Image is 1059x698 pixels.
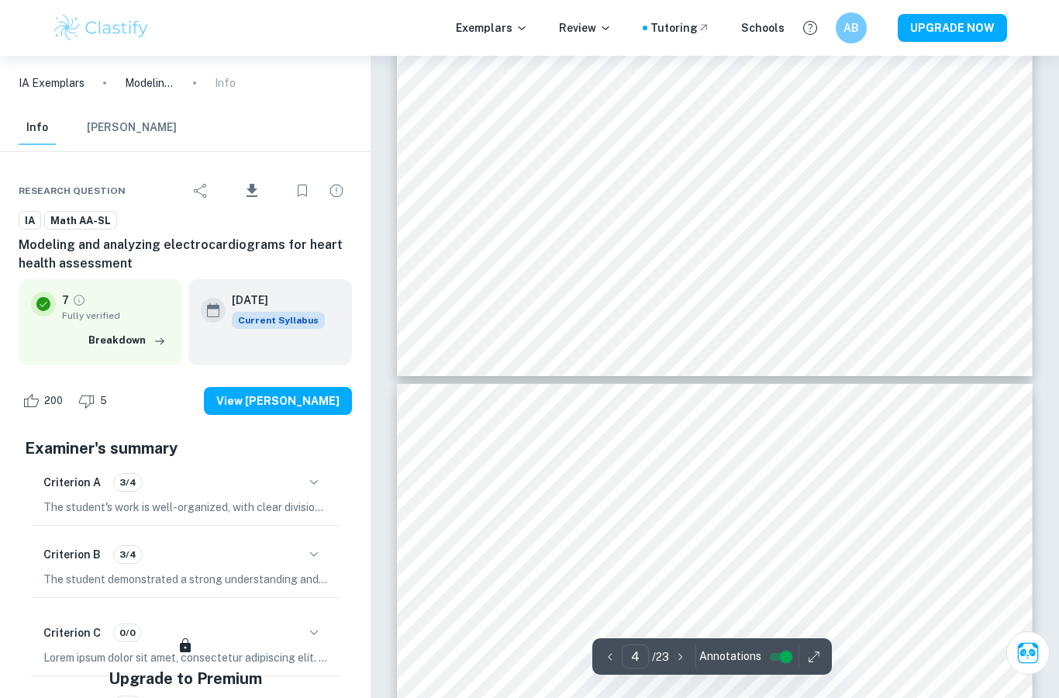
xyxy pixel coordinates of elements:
[43,474,101,491] h6: Criterion A
[74,389,116,413] div: Dislike
[43,571,327,588] p: The student demonstrated a strong understanding and consistent use of correct mathematical notati...
[843,19,861,36] h6: AB
[232,292,312,309] h6: [DATE]
[215,74,236,92] p: Info
[45,213,116,229] span: Math AA-SL
[650,19,710,36] a: Tutoring
[91,393,116,409] span: 5
[114,475,142,489] span: 3/4
[43,546,101,563] h6: Criterion B
[219,171,284,211] div: Download
[699,648,761,665] span: Annotations
[62,292,69,309] p: 7
[836,12,867,43] button: AB
[204,387,352,415] button: View [PERSON_NAME]
[85,329,170,352] button: Breakdown
[114,548,142,562] span: 3/4
[321,175,352,206] div: Report issue
[36,393,71,409] span: 200
[898,14,1007,42] button: UPGRADE NOW
[1006,631,1050,675] button: Ask Clai
[232,312,325,329] span: Current Syllabus
[19,211,41,230] a: IA
[185,175,216,206] div: Share
[72,293,86,307] a: Grade fully verified
[52,12,150,43] img: Clastify logo
[19,74,85,92] a: IA Exemplars
[456,19,528,36] p: Exemplars
[19,236,352,273] h6: Modeling and analyzing electrocardiograms for heart health assessment
[43,499,327,516] p: The student's work is well-organized, with clear divisions into sections such as introduction, bo...
[232,312,325,329] div: This exemplar is based on the current syllabus. Feel free to refer to it for inspiration/ideas wh...
[19,213,40,229] span: IA
[125,74,174,92] p: Modeling and analyzing electrocardiograms for heart health assessment
[19,111,56,145] button: Info
[559,19,612,36] p: Review
[797,15,823,41] button: Help and Feedback
[741,19,785,36] a: Schools
[44,211,117,230] a: Math AA-SL
[109,667,262,690] h5: Upgrade to Premium
[25,437,346,460] h5: Examiner's summary
[287,175,318,206] div: Bookmark
[62,309,170,323] span: Fully verified
[19,389,71,413] div: Like
[652,648,669,665] p: / 23
[19,184,126,198] span: Research question
[87,111,177,145] button: [PERSON_NAME]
